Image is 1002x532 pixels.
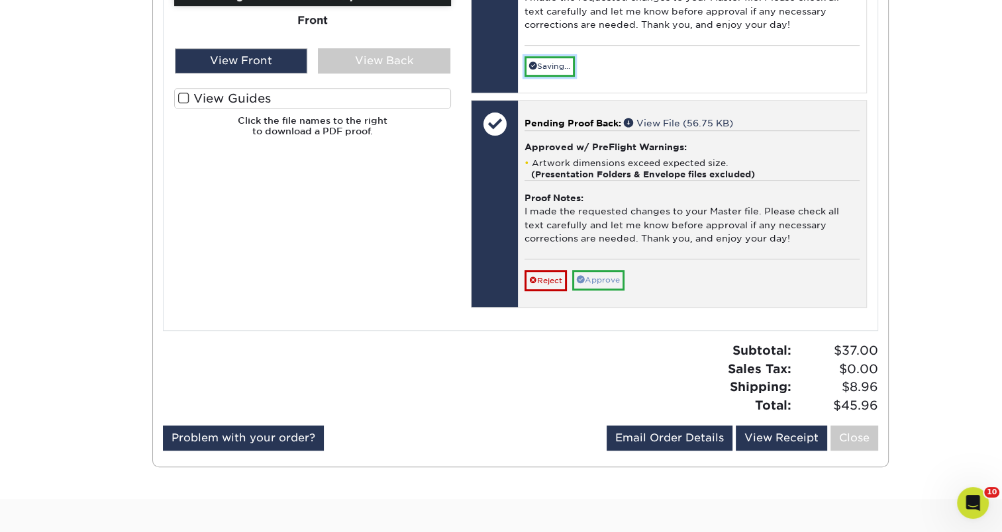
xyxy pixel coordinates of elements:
[795,341,878,360] span: $37.00
[957,487,989,519] iframe: Intercom live chat
[525,270,567,291] a: Reject
[531,169,755,179] strong: (Presentation Folders & Envelope files excluded)
[525,56,575,77] a: Saving...
[624,118,733,128] a: View File (56.75 KB)
[830,425,878,451] a: Close
[525,180,859,259] div: I made the requested changes to your Master file. Please check all text carefully and let me know...
[795,360,878,378] span: $0.00
[732,343,791,357] strong: Subtotal:
[525,157,859,180] li: Artwork dimensions exceed expected size.
[318,48,450,73] div: View Back
[730,379,791,394] strong: Shipping:
[736,425,827,451] a: View Receipt
[163,425,324,451] a: Problem with your order?
[795,396,878,415] span: $45.96
[175,48,307,73] div: View Front
[174,88,451,109] label: View Guides
[984,487,999,498] span: 10
[572,270,625,290] a: Approve
[525,118,621,128] span: Pending Proof Back:
[607,425,732,451] a: Email Order Details
[795,378,878,396] span: $8.96
[755,398,791,412] strong: Total:
[174,6,451,35] div: Front
[174,115,451,148] h6: Click the file names to the right to download a PDF proof.
[525,142,859,152] h4: Approved w/ PreFlight Warnings:
[728,361,791,376] strong: Sales Tax:
[525,193,583,203] strong: Proof Notes:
